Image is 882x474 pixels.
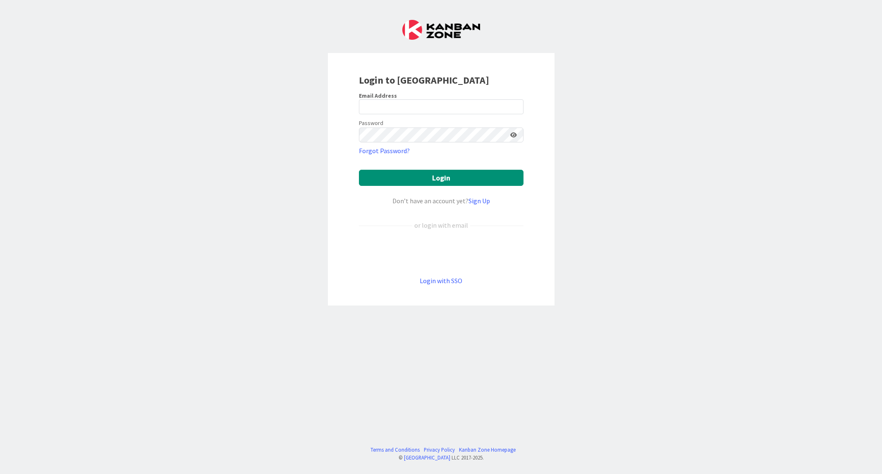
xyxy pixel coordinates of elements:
[402,20,480,40] img: Kanban Zone
[420,277,462,285] a: Login with SSO
[424,446,455,454] a: Privacy Policy
[359,92,397,99] label: Email Address
[459,446,516,454] a: Kanban Zone Homepage
[366,454,516,462] div: © LLC 2017- 2025 .
[359,170,523,186] button: Login
[355,244,528,262] iframe: Kirjaudu Google-tilillä -painike
[359,119,383,128] label: Password
[412,220,470,230] div: or login with email
[370,446,420,454] a: Terms and Conditions
[359,74,489,87] b: Login to [GEOGRAPHIC_DATA]
[404,454,450,461] a: [GEOGRAPHIC_DATA]
[468,197,490,205] a: Sign Up
[359,146,410,156] a: Forgot Password?
[359,196,523,206] div: Don’t have an account yet?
